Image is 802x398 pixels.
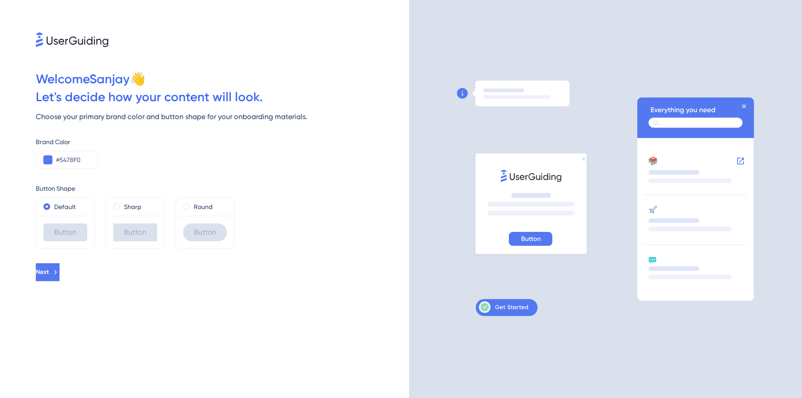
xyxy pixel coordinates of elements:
div: Welcome Sanjay 👋 [36,70,409,88]
label: Default [54,201,76,212]
span: Next [36,267,49,278]
label: Sharp [124,201,141,212]
div: Button [43,223,87,241]
div: Button Shape [36,183,409,194]
label: Round [194,201,213,212]
button: Next [36,263,60,281]
div: Let ' s decide how your content will look. [36,88,409,106]
div: Button [183,223,227,241]
div: Brand Color [36,137,409,147]
div: Button [113,223,157,241]
div: Choose your primary brand color and button shape for your onboarding materials. [36,111,409,122]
